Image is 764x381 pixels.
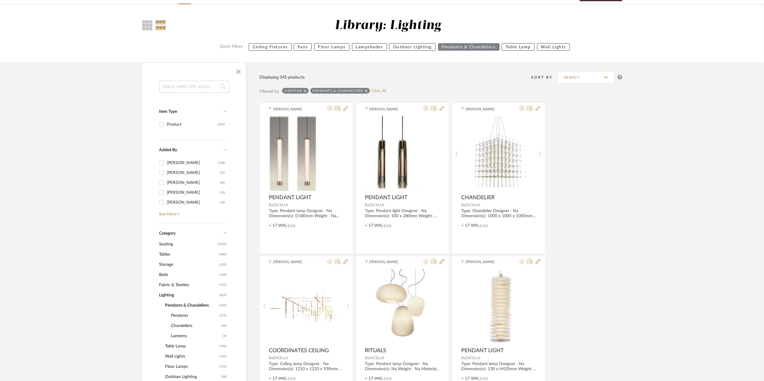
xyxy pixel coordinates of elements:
[294,43,312,51] button: Fans
[472,116,525,191] img: CHANDELIER
[461,194,495,201] span: CHANDELIER
[352,43,387,51] button: Lampshades
[335,18,441,33] div: Library: Lighting
[159,280,218,290] span: Fabric & Textiles
[269,208,344,219] div: Type: Pendant lamp Designer : Na Dimension(s): D180mm Weight : Na Materials & Finish: .Na Mountin...
[159,249,218,259] span: Tables
[537,43,570,51] button: Wall Lights
[465,106,503,112] span: [PERSON_NAME]
[260,74,305,81] div: Displaying 345 products
[365,223,382,229] span: > 17 WK
[159,270,218,280] span: Beds
[167,120,218,129] div: Product
[219,280,227,290] span: (937)
[220,188,225,197] div: (22)
[465,356,480,360] span: EXCELLA
[218,158,225,168] div: (148)
[365,347,387,354] span: RITUALS
[269,223,286,229] span: > 17 WK
[167,178,220,187] div: [PERSON_NAME]
[220,168,225,178] div: (52)
[221,321,227,331] span: (66)
[461,223,478,229] span: > 17 WK
[369,259,407,265] span: [PERSON_NAME]
[286,224,296,228] span: Lead
[159,148,177,152] span: Added By
[223,331,227,341] span: (4)
[220,178,225,187] div: (43)
[369,356,384,360] span: EXCELLA
[165,351,218,361] span: Wall Lights
[461,203,465,207] span: By
[219,260,227,269] span: (202)
[218,120,225,129] div: (345)
[249,43,292,51] button: Ceiling Fixtures
[233,66,245,78] button: Close
[159,231,176,236] span: Category
[284,89,302,93] div: Lighting
[269,356,273,360] span: By
[461,208,536,219] div: Type: Chandelier Designer : Na Dimension(s): 1000 x 1000 x 1000mm Weight : Na Materials & Finish:...
[218,239,227,249] span: (1305)
[216,43,246,51] label: Quick Filters
[286,376,296,381] span: Lead
[369,203,384,207] span: EXCELLA
[382,376,392,381] span: Lead
[367,269,438,344] img: RITUALS
[220,198,225,207] div: (18)
[269,361,344,372] div: Type: Ceiling lamp Designer : Na Dimension(s): 1210 x 1210 x 930mm Weight : Na Materials & Finish...
[269,289,344,323] img: COORDINATES CEILING
[273,356,288,360] span: EXCELLA
[461,356,465,360] span: By
[159,259,218,270] span: Storage
[219,301,227,310] span: (345)
[158,207,227,217] a: See More +
[165,341,218,351] span: Table Lamp
[219,270,227,280] span: (164)
[273,106,311,112] span: [PERSON_NAME]
[159,81,229,93] input: Search within 345 results
[269,347,329,354] span: COORDINATES CEILING
[219,352,227,361] span: (144)
[478,224,488,228] span: Lead
[385,116,420,191] img: PENDANT LIGHT
[171,331,221,341] span: Lanterns
[219,250,227,259] span: (986)
[159,290,218,300] span: Lighting
[167,198,220,207] div: [PERSON_NAME]
[389,43,436,51] button: Outdoor Lighting
[260,88,279,95] div: Filtered by
[365,203,369,207] span: By
[365,361,440,372] div: Type: Pendant lamp Designer : Na Dimension(s): Na Weight : Na Materials & Finish: .Na Mounting : ...
[159,239,216,249] span: Seating
[171,321,220,331] span: Chandeliers
[382,224,392,228] span: Lead
[269,194,311,201] span: PENDANT LIGHT
[465,203,480,207] span: EXCELLA
[269,203,273,207] span: By
[273,203,288,207] span: EXCELLA
[369,106,407,112] span: [PERSON_NAME]
[219,311,227,320] span: (275)
[465,259,503,265] span: [PERSON_NAME]
[165,361,218,372] span: Floor Lamps
[314,43,350,51] button: Floor Lamps
[219,341,227,351] span: (146)
[461,361,536,372] div: Type: Pendant lamp Designer : Na Dimension(s): 130 x H420mm Weight : Na Materials & Finish: .Na M...
[219,362,227,371] span: (131)
[461,347,504,354] span: PENDANT LIGHT
[273,259,311,265] span: [PERSON_NAME]
[365,194,408,201] span: PENDANT LIGHT
[531,74,558,80] div: Sort By
[171,310,218,321] span: Pendants
[478,376,488,381] span: Lead
[365,208,440,219] div: Type: Pendant light Designer : Na Dimension(s): 100 x 280mm Weight : Na Materials & Finish: .Na M...
[219,290,227,300] span: (829)
[167,188,220,197] div: [PERSON_NAME]
[313,89,363,93] div: Pendants & Chandeliers
[365,356,369,360] span: By
[371,88,387,94] a: Clear All
[296,116,316,191] img: PENDANT LIGHT
[167,158,218,168] div: [PERSON_NAME]
[167,168,220,178] div: [PERSON_NAME]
